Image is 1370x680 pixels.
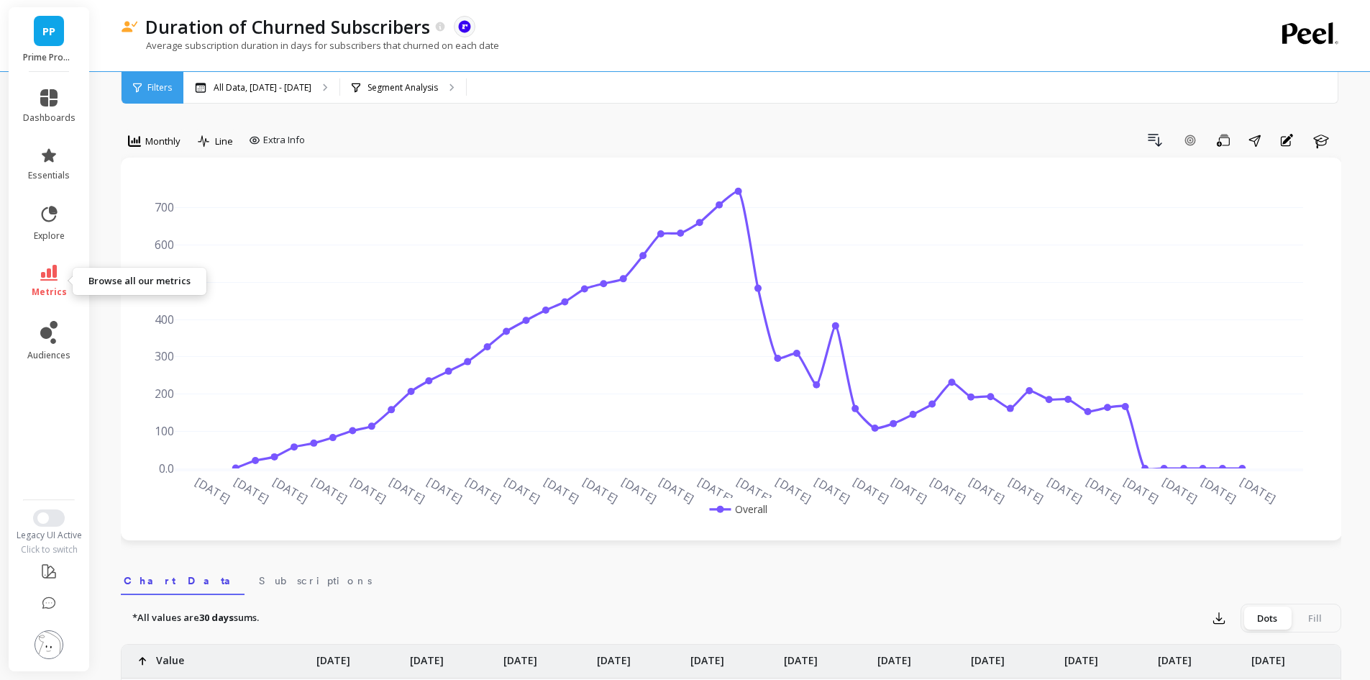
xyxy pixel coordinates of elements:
div: Legacy UI Active [9,530,90,541]
img: header icon [121,21,138,33]
span: Extra Info [263,133,305,148]
p: Prime Prometics™ [23,52,76,63]
p: Duration of Churned Subscribers [145,14,430,39]
p: [DATE] [784,645,818,668]
p: [DATE] [971,645,1005,668]
p: [DATE] [597,645,631,668]
span: Subscriptions [259,574,372,588]
nav: Tabs [121,562,1341,595]
p: Value [156,645,184,668]
p: [DATE] [410,645,444,668]
button: Switch to New UI [33,509,65,527]
p: [DATE] [1064,645,1098,668]
span: Line [215,135,233,148]
p: *All values are sums. [132,611,259,625]
span: PP [42,23,55,40]
span: audiences [27,350,70,361]
span: Monthly [145,135,181,148]
span: metrics [32,286,67,298]
div: Dots [1243,607,1291,630]
span: essentials [28,170,70,181]
div: Click to switch [9,544,90,556]
p: All Data, [DATE] - [DATE] [214,82,311,94]
p: [DATE] [690,645,724,668]
img: profile picture [35,630,63,659]
span: explore [34,230,65,242]
p: [DATE] [316,645,350,668]
span: Chart Data [124,574,242,588]
p: Average subscription duration in days for subscribers that churned on each date [121,39,499,52]
span: dashboards [23,112,76,124]
p: [DATE] [503,645,537,668]
p: [DATE] [1251,645,1285,668]
strong: 30 days [199,611,234,624]
p: Segment Analysis [367,82,438,94]
p: [DATE] [877,645,911,668]
span: Filters [147,82,172,94]
div: Fill [1291,607,1338,630]
p: [DATE] [1158,645,1192,668]
img: api.recharge.svg [458,20,471,33]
